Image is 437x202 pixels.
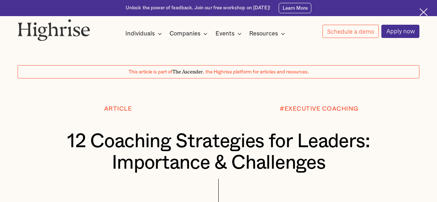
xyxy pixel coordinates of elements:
[279,3,312,13] a: Learn More
[169,29,210,38] div: Companies
[34,131,403,174] h1: 12 Coaching Strategies for Leaders: Importance & Challenges
[126,5,270,11] div: Unlock the power of feedback. Join our free workshop on [DATE]!
[419,8,428,16] img: Cross icon
[249,29,278,38] div: Resources
[104,106,132,112] div: Article
[169,29,200,38] div: Companies
[280,106,358,112] div: #EXECUTIVE COACHING
[129,69,172,74] span: This article is part of
[125,29,155,38] div: Individuals
[215,29,244,38] div: Events
[203,69,309,74] span: , the Highrise platform for articles and resources.
[125,29,164,38] div: Individuals
[172,68,203,74] span: The Ascender
[18,19,90,41] img: Highrise logo
[322,25,379,38] a: Schedule a demo
[381,25,419,38] a: Apply now
[215,29,234,38] div: Events
[249,29,287,38] div: Resources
